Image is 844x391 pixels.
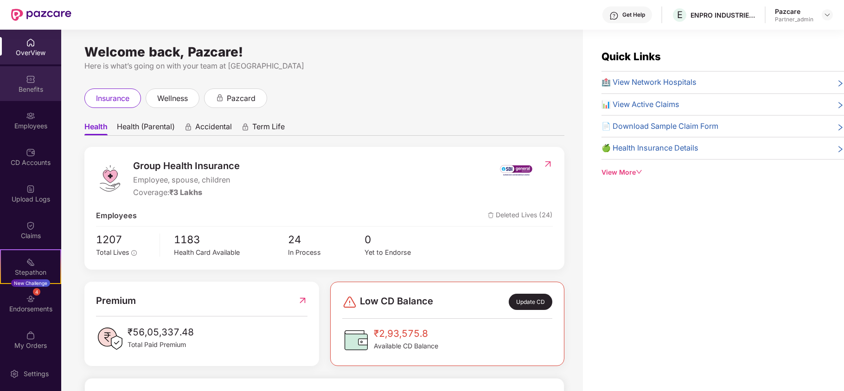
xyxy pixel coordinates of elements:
img: New Pazcare Logo [11,9,71,21]
span: Employees [96,210,137,221]
div: Get Help [622,11,645,19]
span: right [837,122,844,132]
div: Update CD [509,294,553,310]
span: E [677,9,683,20]
div: animation [216,94,224,102]
div: animation [184,123,192,131]
img: svg+xml;base64,PHN2ZyBpZD0iVXBsb2FkX0xvZ3MiIGRhdGEtbmFtZT0iVXBsb2FkIExvZ3MiIHhtbG5zPSJodHRwOi8vd3... [26,184,35,194]
img: svg+xml;base64,PHN2ZyBpZD0iQ2xhaW0iIHhtbG5zPSJodHRwOi8vd3d3LnczLm9yZy8yMDAwL3N2ZyIgd2lkdGg9IjIwIi... [26,221,35,230]
img: logo [96,164,124,192]
div: Settings [21,369,51,378]
div: New Challenge [11,279,50,287]
span: 🍏 Health Insurance Details [601,142,698,154]
img: svg+xml;base64,PHN2ZyBpZD0iQ0RfQWNjb3VudHMiIGRhdGEtbmFtZT0iQ0QgQWNjb3VudHMiIHhtbG5zPSJodHRwOi8vd3... [26,148,35,157]
span: Group Health Insurance [133,158,240,173]
div: Health Card Available [174,247,288,258]
img: PaidPremiumIcon [96,325,124,353]
div: Welcome back, Pazcare! [84,48,564,56]
div: View More [601,167,844,177]
img: RedirectIcon [298,293,307,308]
div: ENPRO INDUSTRIES PVT LTD [691,11,755,19]
img: svg+xml;base64,PHN2ZyBpZD0iRW1wbG95ZWVzIiB4bWxucz0iaHR0cDovL3d3dy53My5vcmcvMjAwMC9zdmciIHdpZHRoPS... [26,111,35,120]
img: svg+xml;base64,PHN2ZyB4bWxucz0iaHR0cDovL3d3dy53My5vcmcvMjAwMC9zdmciIHdpZHRoPSIyMSIgaGVpZ2h0PSIyMC... [26,258,35,267]
span: Health (Parental) [117,122,175,135]
span: Quick Links [601,50,661,63]
img: svg+xml;base64,PHN2ZyBpZD0iTXlfT3JkZXJzIiBkYXRhLW5hbWU9Ik15IE9yZGVycyIgeG1sbnM9Imh0dHA6Ly93d3cudz... [26,331,35,340]
span: Deleted Lives (24) [488,210,553,221]
img: svg+xml;base64,PHN2ZyBpZD0iQmVuZWZpdHMiIHhtbG5zPSJodHRwOi8vd3d3LnczLm9yZy8yMDAwL3N2ZyIgd2lkdGg9Ij... [26,75,35,84]
div: Pazcare [775,7,813,16]
span: 24 [288,231,364,247]
span: pazcard [227,93,256,104]
span: wellness [157,93,188,104]
div: Coverage: [133,187,240,198]
span: Total Paid Premium [128,340,194,350]
span: right [837,78,844,88]
span: 📄 Download Sample Claim Form [601,120,718,132]
span: 0 [364,231,441,247]
img: deleteIcon [488,212,494,218]
div: Stepathon [1,268,60,277]
span: Available CD Balance [374,341,438,351]
img: insurerIcon [499,158,534,182]
span: Health [84,122,108,135]
div: Here is what’s going on with your team at [GEOGRAPHIC_DATA] [84,60,564,72]
img: svg+xml;base64,PHN2ZyBpZD0iRHJvcGRvd24tMzJ4MzIiIHhtbG5zPSJodHRwOi8vd3d3LnczLm9yZy8yMDAwL3N2ZyIgd2... [824,11,831,19]
span: 🏥 View Network Hospitals [601,76,697,88]
img: svg+xml;base64,PHN2ZyBpZD0iRGFuZ2VyLTMyeDMyIiB4bWxucz0iaHR0cDovL3d3dy53My5vcmcvMjAwMC9zdmciIHdpZH... [342,295,357,309]
span: Term Life [252,122,285,135]
span: Accidental [195,122,232,135]
img: svg+xml;base64,PHN2ZyBpZD0iSG9tZSIgeG1sbnM9Imh0dHA6Ly93d3cudzMub3JnLzIwMDAvc3ZnIiB3aWR0aD0iMjAiIG... [26,38,35,47]
div: In Process [288,247,364,258]
span: 1207 [96,231,153,247]
span: right [837,101,844,110]
span: 📊 View Active Claims [601,99,679,110]
span: down [636,169,642,175]
img: svg+xml;base64,PHN2ZyBpZD0iSGVscC0zMngzMiIgeG1sbnM9Imh0dHA6Ly93d3cudzMub3JnLzIwMDAvc3ZnIiB3aWR0aD... [609,11,619,20]
img: svg+xml;base64,PHN2ZyBpZD0iU2V0dGluZy0yMHgyMCIgeG1sbnM9Imh0dHA6Ly93d3cudzMub3JnLzIwMDAvc3ZnIiB3aW... [10,369,19,378]
span: Employee, spouse, children [133,174,240,186]
span: insurance [96,93,129,104]
span: Total Lives [96,248,129,256]
div: Yet to Endorse [364,247,441,258]
span: ₹2,93,575.8 [374,326,438,341]
img: svg+xml;base64,PHN2ZyBpZD0iRW5kb3JzZW1lbnRzIiB4bWxucz0iaHR0cDovL3d3dy53My5vcmcvMjAwMC9zdmciIHdpZH... [26,294,35,303]
span: Premium [96,293,136,308]
span: ₹3 Lakhs [169,188,202,197]
span: Low CD Balance [360,294,433,310]
span: ₹56,05,337.48 [128,325,194,340]
div: 4 [33,288,40,296]
img: CDBalanceIcon [342,326,370,354]
span: right [837,144,844,154]
div: Partner_admin [775,16,813,23]
img: RedirectIcon [543,159,553,169]
span: 1183 [174,231,288,247]
span: info-circle [131,250,137,256]
div: animation [241,123,249,131]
